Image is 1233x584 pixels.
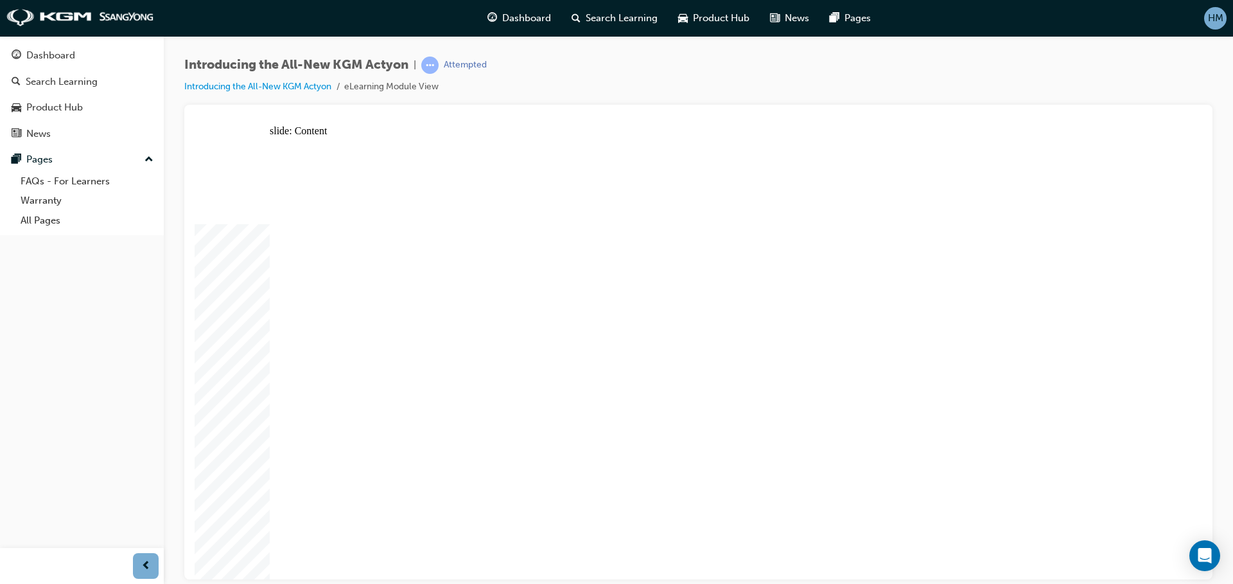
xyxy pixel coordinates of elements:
a: news-iconNews [760,5,819,31]
button: Pages [5,148,159,172]
span: pages-icon [12,154,21,166]
span: News [785,11,809,26]
a: Search Learning [5,70,159,94]
span: Dashboard [502,11,551,26]
span: | [414,58,416,73]
button: DashboardSearch LearningProduct HubNews [5,41,159,148]
a: News [5,122,159,146]
span: up-icon [144,152,153,168]
a: pages-iconPages [819,5,881,31]
a: Warranty [15,191,159,211]
img: kgm [6,9,154,27]
span: prev-icon [141,558,151,574]
a: car-iconProduct Hub [668,5,760,31]
span: HM [1208,11,1223,26]
a: search-iconSearch Learning [561,5,668,31]
span: search-icon [572,10,581,26]
span: Pages [844,11,871,26]
a: All Pages [15,211,159,231]
span: car-icon [678,10,688,26]
div: Attempted [444,59,487,71]
button: HM [1204,7,1227,30]
a: Dashboard [5,44,159,67]
div: News [26,127,51,141]
span: car-icon [12,102,21,114]
span: search-icon [12,76,21,88]
li: eLearning Module View [344,80,439,94]
div: Dashboard [26,48,75,63]
span: pages-icon [830,10,839,26]
a: Product Hub [5,96,159,119]
span: Introducing the All-New KGM Actyon [184,58,408,73]
div: Open Intercom Messenger [1189,540,1220,571]
span: guage-icon [12,50,21,62]
div: Product Hub [26,100,83,115]
a: FAQs - For Learners [15,172,159,191]
span: Search Learning [586,11,658,26]
a: guage-iconDashboard [477,5,561,31]
div: Search Learning [26,75,98,89]
a: Introducing the All-New KGM Actyon [184,81,331,92]
span: learningRecordVerb_ATTEMPT-icon [421,57,439,74]
span: news-icon [770,10,780,26]
div: Pages [26,152,53,167]
span: Product Hub [693,11,749,26]
span: guage-icon [487,10,497,26]
span: news-icon [12,128,21,140]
